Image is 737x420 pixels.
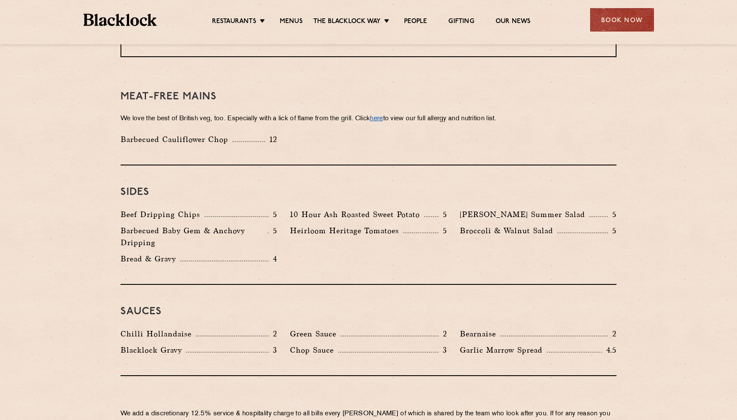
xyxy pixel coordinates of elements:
p: Blacklock Gravy [120,344,186,356]
h3: Meat-Free mains [120,91,617,102]
div: Book Now [590,8,654,32]
p: [PERSON_NAME] Summer Salad [460,209,589,220]
h3: Sauces [120,306,617,317]
p: 4 [269,253,277,264]
p: 4.5 [602,345,617,356]
a: People [404,17,427,27]
p: 12 [265,134,278,145]
p: Chop Sauce [290,344,338,356]
p: Green Sauce [290,328,341,340]
p: Broccoli & Walnut Salad [460,225,557,237]
a: here [370,116,383,122]
p: We love the best of British veg, too. Especially with a lick of flame from the grill. Click to vi... [120,113,617,125]
p: 5 [608,225,617,236]
a: Gifting [448,17,474,27]
p: 5 [608,209,617,220]
p: 5 [439,209,447,220]
p: 3 [439,345,447,356]
p: Heirloom Heritage Tomatoes [290,225,403,237]
p: 10 Hour Ash Roasted Sweet Potato [290,209,424,220]
p: Barbecued Baby Gem & Anchovy Dripping [120,225,268,249]
p: 5 [439,225,447,236]
p: Garlic Marrow Spread [460,344,547,356]
h3: Sides [120,187,617,198]
a: Restaurants [212,17,256,27]
p: 2 [608,328,617,339]
a: The Blacklock Way [313,17,381,27]
p: 2 [439,328,447,339]
a: Our News [496,17,531,27]
p: Barbecued Cauliflower Chop [120,133,232,145]
p: 5 [269,225,277,236]
img: BL_Textured_Logo-footer-cropped.svg [83,14,157,26]
p: 5 [269,209,277,220]
p: Bearnaise [460,328,500,340]
a: Menus [280,17,303,27]
p: 3 [269,345,277,356]
p: Chilli Hollandaise [120,328,196,340]
p: 2 [269,328,277,339]
p: Beef Dripping Chips [120,209,204,220]
p: Bread & Gravy [120,253,180,265]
